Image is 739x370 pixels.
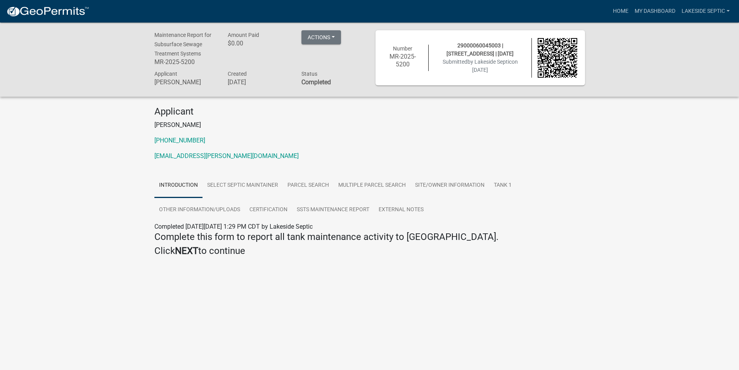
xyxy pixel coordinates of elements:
[228,78,290,86] h6: [DATE]
[283,173,334,198] a: Parcel search
[538,38,577,78] img: QR code
[154,71,177,77] span: Applicant
[154,173,202,198] a: Introduction
[228,32,259,38] span: Amount Paid
[301,71,317,77] span: Status
[301,78,331,86] strong: Completed
[410,173,489,198] a: Site/Owner Information
[489,173,516,198] a: Tank 1
[154,32,211,57] span: Maintenance Report for Subsurface Sewage Treatment Systems
[202,173,283,198] a: Select Septic Maintainer
[678,4,733,19] a: Lakeside Septic
[154,78,216,86] h6: [PERSON_NAME]
[154,231,585,243] h4: Complete this form to report all tank maintenance activity to [GEOGRAPHIC_DATA].
[154,198,245,222] a: Other Information/Uploads
[154,223,313,230] span: Completed [DATE][DATE] 1:29 PM CDT by Lakeside Septic
[154,58,216,66] h6: MR-2025-5200
[393,45,412,52] span: Number
[175,245,198,256] strong: NEXT
[610,4,632,19] a: Home
[154,120,585,130] p: [PERSON_NAME]
[447,42,514,57] span: 29000060045003 | [STREET_ADDRESS] | [DATE]
[228,71,247,77] span: Created
[383,53,423,68] h6: MR-2025-5200
[154,152,299,160] a: [EMAIL_ADDRESS][PERSON_NAME][DOMAIN_NAME]
[154,245,585,257] h4: Click to continue
[154,137,205,144] a: [PHONE_NUMBER]
[374,198,428,222] a: External Notes
[467,59,512,65] span: by Lakeside Septic
[443,59,518,73] span: Submitted on [DATE]
[154,106,585,117] h4: Applicant
[228,40,290,47] h6: $0.00
[334,173,410,198] a: Multiple Parcel Search
[301,30,341,44] button: Actions
[632,4,678,19] a: My Dashboard
[292,198,374,222] a: SSTS Maintenance Report
[245,198,292,222] a: Certification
